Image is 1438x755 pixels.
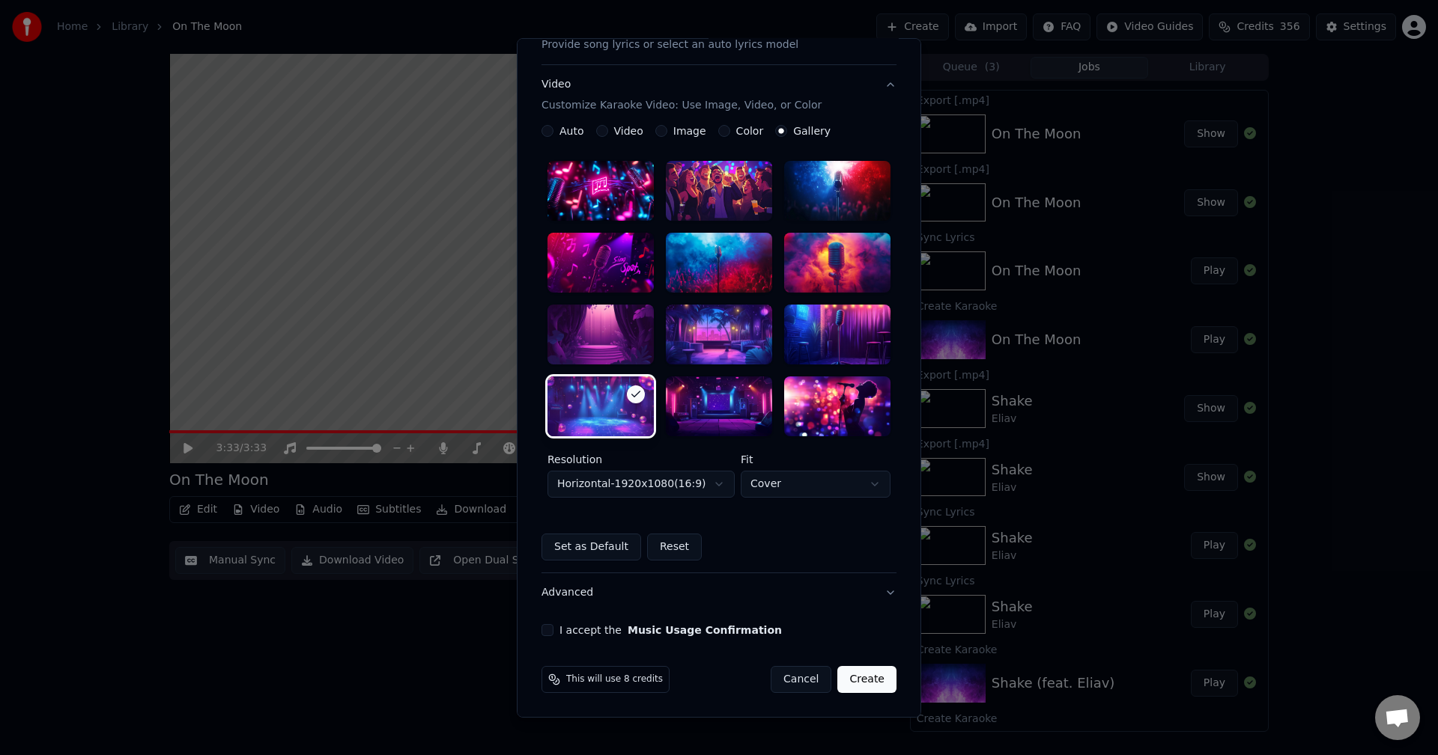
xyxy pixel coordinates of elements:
[837,666,897,693] button: Create
[793,126,831,136] label: Gallery
[541,534,641,560] button: Set as Default
[741,454,891,465] label: Fit
[541,65,897,125] button: VideoCustomize Karaoke Video: Use Image, Video, or Color
[614,126,643,136] label: Video
[559,126,584,136] label: Auto
[541,77,822,113] div: Video
[566,673,663,685] span: This will use 8 credits
[647,534,702,560] button: Reset
[541,98,822,113] p: Customize Karaoke Video: Use Image, Video, or Color
[736,126,764,136] label: Color
[771,666,831,693] button: Cancel
[628,625,782,635] button: I accept the
[541,125,897,572] div: VideoCustomize Karaoke Video: Use Image, Video, or Color
[541,37,798,52] p: Provide song lyrics or select an auto lyrics model
[559,625,782,635] label: I accept the
[541,573,897,612] button: Advanced
[673,126,706,136] label: Image
[547,454,735,465] label: Resolution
